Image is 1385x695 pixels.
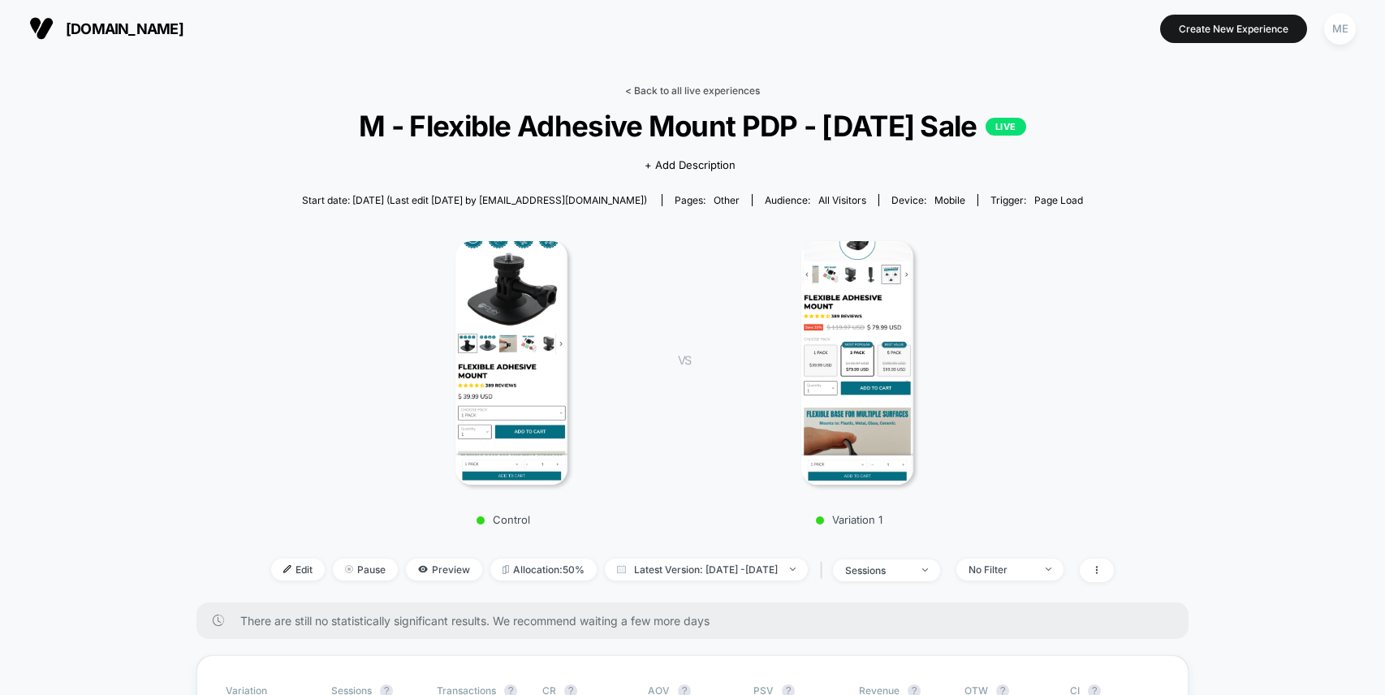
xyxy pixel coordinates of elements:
[990,194,1083,206] div: Trigger:
[605,559,808,581] span: Latest Version: [DATE] - [DATE]
[455,241,567,485] img: Control main
[801,241,913,485] img: Variation 1 main
[406,559,482,581] span: Preview
[302,194,647,206] span: Start date: [DATE] (Last edit [DATE] by [EMAIL_ADDRESS][DOMAIN_NAME])
[878,194,977,206] span: Device:
[1324,13,1356,45] div: ME
[333,559,398,581] span: Pause
[678,353,691,367] span: VS
[675,194,740,206] div: Pages:
[818,194,866,206] span: All Visitors
[934,194,965,206] span: mobile
[66,20,183,37] span: [DOMAIN_NAME]
[345,565,353,573] img: end
[271,559,325,581] span: Edit
[361,513,645,526] p: Control
[714,194,740,206] span: other
[969,563,1033,576] div: No Filter
[617,565,626,573] img: calendar
[645,158,736,174] span: + Add Description
[1034,194,1083,206] span: Page Load
[845,564,910,576] div: sessions
[922,568,928,572] img: end
[1046,568,1051,571] img: end
[816,559,833,582] span: |
[1160,15,1307,43] button: Create New Experience
[1319,12,1361,45] button: ME
[765,194,866,206] div: Audience:
[986,118,1026,136] p: LIVE
[313,109,1072,143] span: M - Flexible Adhesive Mount PDP - [DATE] Sale
[24,15,188,41] button: [DOMAIN_NAME]
[707,513,991,526] p: Variation 1
[490,559,597,581] span: Allocation: 50%
[283,565,291,573] img: edit
[625,84,760,97] a: < Back to all live experiences
[240,614,1156,628] span: There are still no statistically significant results. We recommend waiting a few more days
[29,16,54,41] img: Visually logo
[503,565,509,574] img: rebalance
[790,568,796,571] img: end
